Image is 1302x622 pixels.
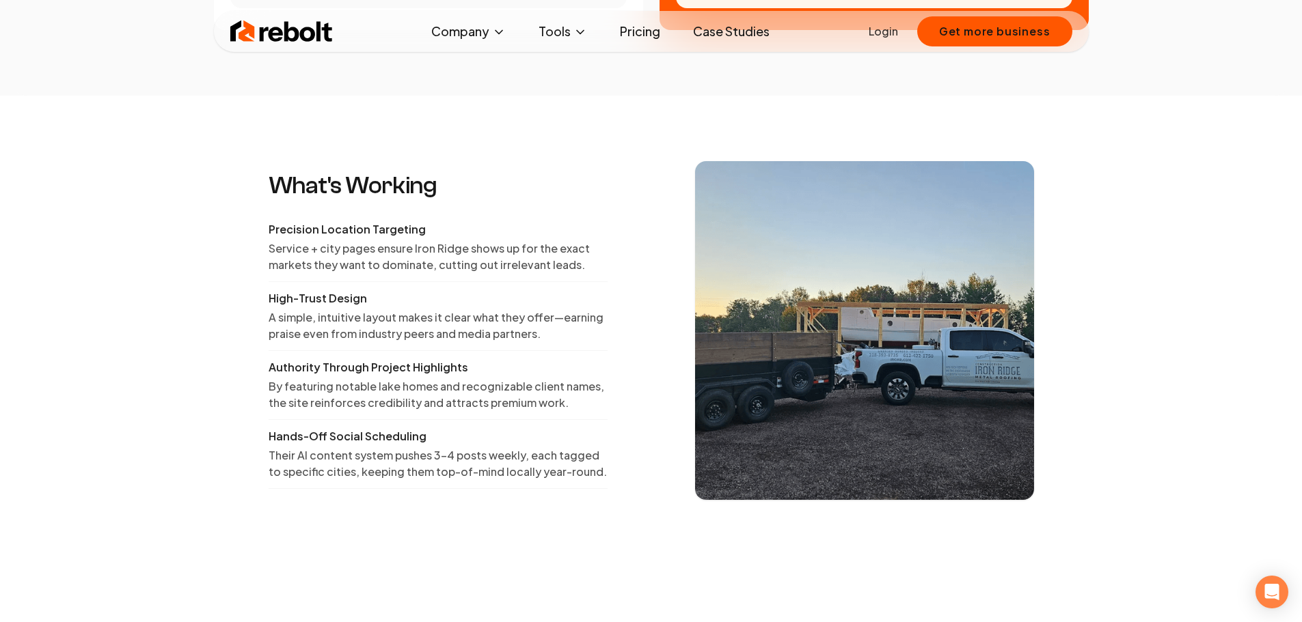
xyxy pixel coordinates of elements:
[682,18,781,45] a: Case Studies
[695,161,1034,500] img: Rebolt Customer Image
[1256,576,1288,608] div: Open Intercom Messenger
[420,18,517,45] button: Company
[269,428,608,444] p: Hands-Off Social Scheduling
[230,18,333,45] img: Rebolt Logo
[269,309,608,342] p: A simple, intuitive layout makes it clear what they offer—earning praise even from industry peers...
[269,290,608,307] p: High-Trust Design
[269,378,608,411] p: By featuring notable lake homes and recognizable client names, the site reinforces credibility an...
[269,172,608,199] h1: What's Working
[269,221,608,238] p: Precision Location Targeting
[528,18,598,45] button: Tools
[917,16,1072,46] button: Get more business
[869,23,898,40] a: Login
[269,359,608,376] p: Authority Through Project Highlights
[269,447,608,480] p: Their AI content system pushes 3–4 posts weekly, each tagged to specific cities, keeping them top...
[269,240,608,273] p: Service + city pages ensure Iron Ridge shows up for the exact markets they want to dominate, cutt...
[609,18,671,45] a: Pricing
